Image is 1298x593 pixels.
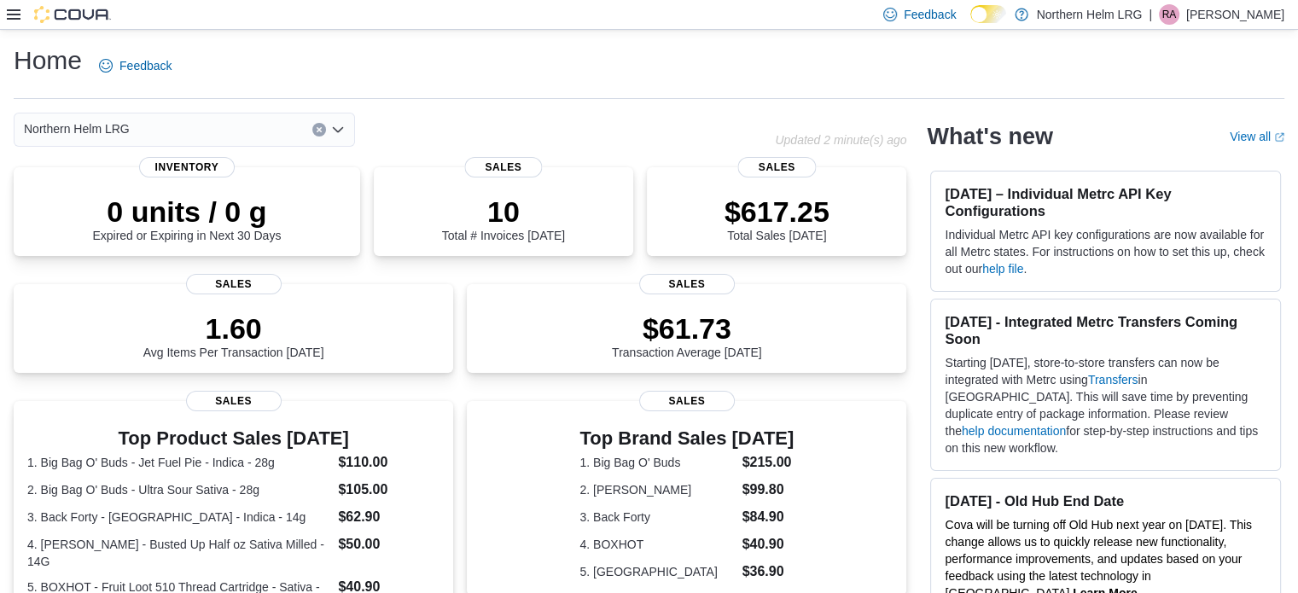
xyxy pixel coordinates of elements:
[1186,4,1284,25] p: [PERSON_NAME]
[639,391,735,411] span: Sales
[331,123,345,137] button: Open list of options
[579,481,735,498] dt: 2. [PERSON_NAME]
[92,49,178,83] a: Feedback
[1274,132,1284,142] svg: External link
[338,534,439,555] dd: $50.00
[1037,4,1143,25] p: Northern Helm LRG
[119,57,172,74] span: Feedback
[612,311,762,359] div: Transaction Average [DATE]
[1162,4,1177,25] span: RA
[186,274,282,294] span: Sales
[639,274,735,294] span: Sales
[1159,4,1179,25] div: Rhiannon Adams
[27,454,331,471] dt: 1. Big Bag O' Buds - Jet Fuel Pie - Indica - 28g
[945,185,1266,219] h3: [DATE] – Individual Metrc API Key Configurations
[92,195,281,229] p: 0 units / 0 g
[970,23,971,24] span: Dark Mode
[14,44,82,78] h1: Home
[945,354,1266,456] p: Starting [DATE], store-to-store transfers can now be integrated with Metrc using in [GEOGRAPHIC_D...
[312,123,326,137] button: Clear input
[725,195,829,229] p: $617.25
[742,534,795,555] dd: $40.90
[27,536,331,570] dt: 4. [PERSON_NAME] - Busted Up Half oz Sativa Milled - 14G
[464,157,542,177] span: Sales
[927,123,1052,150] h2: What's new
[1149,4,1152,25] p: |
[775,133,906,147] p: Updated 2 minute(s) ago
[579,536,735,553] dt: 4. BOXHOT
[1088,373,1138,387] a: Transfers
[612,311,762,346] p: $61.73
[962,424,1066,438] a: help documentation
[24,119,130,139] span: Northern Helm LRG
[442,195,565,242] div: Total # Invoices [DATE]
[143,311,324,346] p: 1.60
[579,563,735,580] dt: 5. [GEOGRAPHIC_DATA]
[442,195,565,229] p: 10
[945,492,1266,509] h3: [DATE] - Old Hub End Date
[338,480,439,500] dd: $105.00
[742,452,795,473] dd: $215.00
[742,480,795,500] dd: $99.80
[143,311,324,359] div: Avg Items Per Transaction [DATE]
[579,428,794,449] h3: Top Brand Sales [DATE]
[338,507,439,527] dd: $62.90
[338,452,439,473] dd: $110.00
[139,157,235,177] span: Inventory
[742,507,795,527] dd: $84.90
[982,262,1023,276] a: help file
[34,6,111,23] img: Cova
[27,481,331,498] dt: 2. Big Bag O' Buds - Ultra Sour Sativa - 28g
[27,428,439,449] h3: Top Product Sales [DATE]
[945,313,1266,347] h3: [DATE] - Integrated Metrc Transfers Coming Soon
[1230,130,1284,143] a: View allExternal link
[742,561,795,582] dd: $36.90
[92,195,281,242] div: Expired or Expiring in Next 30 Days
[579,509,735,526] dt: 3. Back Forty
[970,5,1006,23] input: Dark Mode
[579,454,735,471] dt: 1. Big Bag O' Buds
[725,195,829,242] div: Total Sales [DATE]
[27,509,331,526] dt: 3. Back Forty - [GEOGRAPHIC_DATA] - Indica - 14g
[738,157,816,177] span: Sales
[186,391,282,411] span: Sales
[904,6,956,23] span: Feedback
[945,226,1266,277] p: Individual Metrc API key configurations are now available for all Metrc states. For instructions ...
